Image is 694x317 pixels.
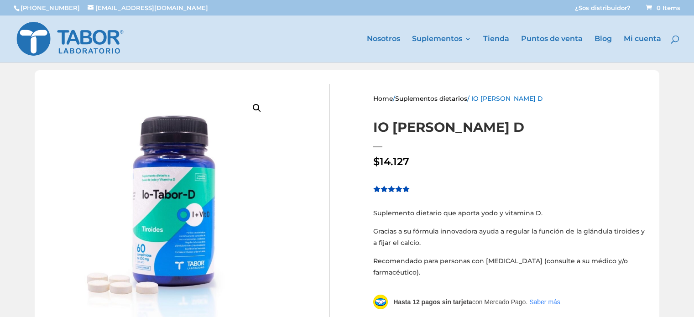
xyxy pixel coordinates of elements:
bdi: 14.127 [373,155,409,168]
span: $ [373,155,380,168]
a: Saber más [529,298,560,306]
nav: Breadcrumb [373,93,650,107]
span: con Mercado Pago. [393,298,527,306]
p: Suplemento dietario que aporta yodo y vitamina D. [373,208,650,226]
img: Laboratorio Tabor [16,20,125,58]
b: Hasta 12 pagos sin tarjeta [393,298,472,306]
a: View full-screen image gallery [249,100,265,116]
a: Tienda [483,36,509,62]
a: 0 Items [644,4,680,11]
a: [PHONE_NUMBER] [21,4,80,11]
a: Nosotros [367,36,400,62]
a: Puntos de venta [521,36,583,62]
span: Valorado sobre 5 basado en puntuaciones de clientes [373,185,410,237]
a: ¿Sos distribuidor? [575,5,631,16]
a: Mi cuenta [624,36,661,62]
a: Blog [595,36,612,62]
img: mp-logo-hand-shake [373,295,388,309]
span: 0 Items [646,4,680,11]
div: Valorado en 4.92 de 5 [373,185,410,192]
a: Suplementos dietarios [395,95,467,102]
a: Suplementos [412,36,471,62]
a: [EMAIL_ADDRESS][DOMAIN_NAME] [88,4,208,11]
p: Recomendado para personas con [MEDICAL_DATA] (consulte a su médico y/o farmacéutico). [373,255,650,279]
a: Home [373,95,393,102]
p: Gracias a su fórmula innovadora ayuda a regular la función de la glándula tiroides y a fijar el c... [373,226,650,255]
h1: IO [PERSON_NAME] D [373,118,650,137]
